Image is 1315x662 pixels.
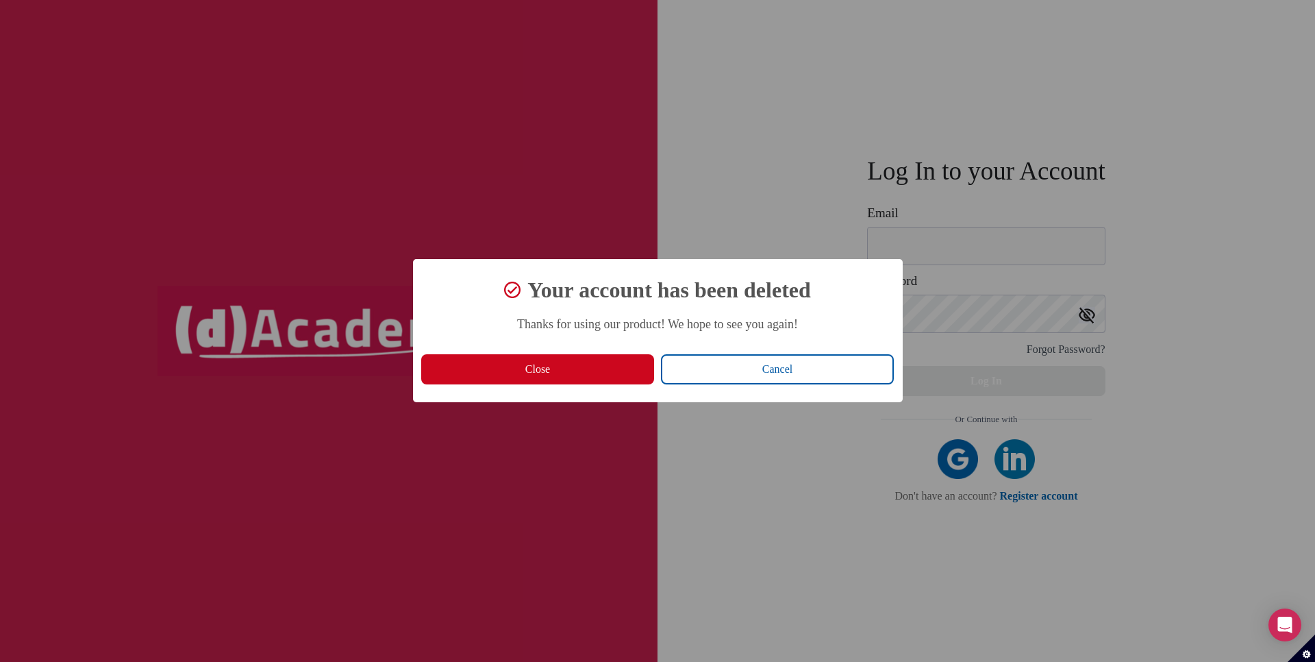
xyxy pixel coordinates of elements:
[421,354,654,384] button: Close
[661,354,894,384] button: Cancel
[504,282,521,298] img: successDel.8eac924c.png
[435,277,881,303] div: Your account has been deleted
[1268,609,1301,641] div: Open Intercom Messenger
[1288,635,1315,662] button: Set cookie preferences
[413,305,903,337] div: Thanks for using our product! We hope to see you again!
